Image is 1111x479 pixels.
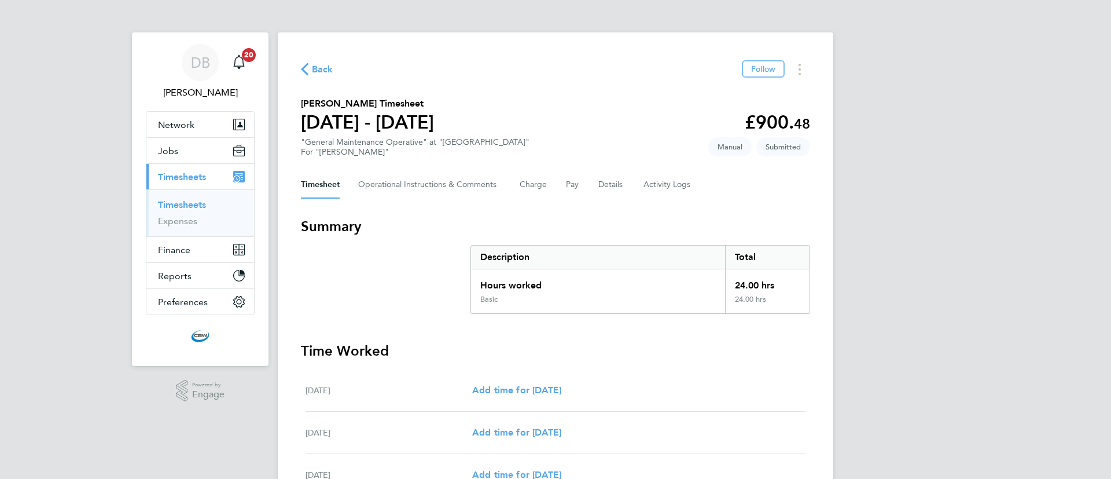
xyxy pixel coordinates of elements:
[472,385,561,396] span: Add time for [DATE]
[742,60,785,78] button: Follow
[146,86,255,100] span: Daniel Barber
[158,215,197,226] a: Expenses
[146,237,254,262] button: Finance
[471,246,725,269] div: Description
[480,295,498,304] div: Basic
[789,60,810,78] button: Timesheets Menu
[312,63,333,76] span: Back
[158,199,206,210] a: Timesheets
[725,269,810,295] div: 24.00 hrs
[472,426,561,440] a: Add time for [DATE]
[301,62,333,76] button: Back
[146,189,254,236] div: Timesheets
[146,327,255,345] a: Go to home page
[158,171,206,182] span: Timesheets
[643,171,692,199] button: Activity Logs
[158,297,208,308] span: Preferences
[708,137,752,156] span: This timesheet was manually created.
[306,383,472,397] div: [DATE]
[301,217,810,236] h3: Summary
[751,64,775,74] span: Follow
[146,112,254,137] button: Network
[132,32,268,366] nav: Main navigation
[146,289,254,315] button: Preferences
[242,48,256,62] span: 20
[472,383,561,397] a: Add time for [DATE]
[471,269,725,295] div: Hours worked
[301,342,810,360] h3: Time Worked
[301,171,340,199] button: Timesheet
[192,390,225,400] span: Engage
[472,427,561,438] span: Add time for [DATE]
[191,327,209,345] img: cbwstaffingsolutions-logo-retina.png
[158,119,194,130] span: Network
[566,171,580,199] button: Pay
[598,171,625,199] button: Details
[158,145,178,156] span: Jobs
[227,44,251,81] a: 20
[301,97,434,111] h2: [PERSON_NAME] Timesheet
[158,244,190,255] span: Finance
[301,111,434,134] h1: [DATE] - [DATE]
[725,295,810,313] div: 24.00 hrs
[470,245,810,314] div: Summary
[358,171,501,199] button: Operational Instructions & Comments
[520,171,547,199] button: Charge
[158,270,192,281] span: Reports
[306,426,472,440] div: [DATE]
[725,246,810,269] div: Total
[301,147,529,157] div: For "[PERSON_NAME]"
[146,44,255,100] a: DB[PERSON_NAME]
[191,55,210,70] span: DB
[794,115,810,132] span: 48
[756,137,810,156] span: This timesheet is Submitted.
[301,137,529,157] div: "General Maintenance Operative" at "[GEOGRAPHIC_DATA]"
[146,164,254,189] button: Timesheets
[146,263,254,288] button: Reports
[745,111,810,133] app-decimal: £900.
[176,380,225,402] a: Powered byEngage
[146,138,254,163] button: Jobs
[192,380,225,390] span: Powered by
